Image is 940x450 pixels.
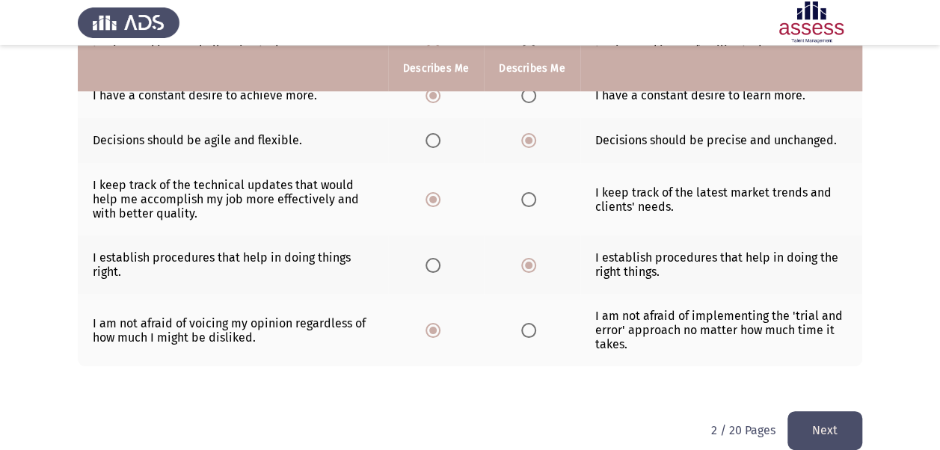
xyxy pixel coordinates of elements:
td: I have a constant desire to learn more. [580,73,862,118]
mat-radio-group: Select an option [521,87,542,102]
th: Describes Me [388,46,484,91]
mat-radio-group: Select an option [521,191,542,206]
td: I establish procedures that help in doing the right things. [580,235,862,294]
td: I have a constant desire to achieve more. [78,73,388,118]
p: 2 / 20 Pages [711,423,775,437]
td: I keep track of the latest market trends and clients' needs. [580,163,862,235]
button: load next page [787,411,862,449]
img: Assessment logo of Potentiality Assessment [761,1,862,43]
mat-radio-group: Select an option [521,257,542,271]
td: I establish procedures that help in doing things right. [78,235,388,294]
td: I keep track of the technical updates that would help me accomplish my job more effectively and w... [78,163,388,235]
mat-radio-group: Select an option [426,133,446,147]
img: Assess Talent Management logo [78,1,179,43]
mat-radio-group: Select an option [521,322,542,336]
th: Describes Me [484,46,580,91]
mat-radio-group: Select an option [521,133,542,147]
mat-radio-group: Select an option [426,87,446,102]
td: I am not afraid of voicing my opinion regardless of how much I might be disliked. [78,294,388,366]
td: Decisions should be precise and unchanged. [580,118,862,164]
td: I am not afraid of implementing the 'trial and error' approach no matter how much time it takes. [580,294,862,366]
mat-radio-group: Select an option [426,322,446,336]
td: Decisions should be agile and flexible. [78,118,388,164]
mat-radio-group: Select an option [426,257,446,271]
mat-radio-group: Select an option [426,191,446,206]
